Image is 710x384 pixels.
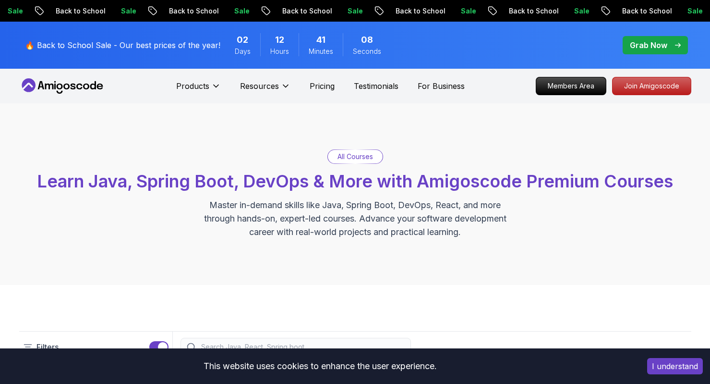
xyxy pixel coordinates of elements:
p: Products [176,80,209,92]
input: Search Java, React, Spring boot ... [199,342,405,352]
p: Sale [453,6,484,16]
button: Accept cookies [647,358,703,374]
a: For Business [418,80,465,92]
p: Filters [36,341,59,353]
p: Back to School [275,6,340,16]
p: Join Amigoscode [613,77,691,95]
p: Back to School [161,6,227,16]
span: Hours [270,47,289,56]
span: Minutes [309,47,333,56]
a: Members Area [536,77,606,95]
span: 2 Days [237,33,248,47]
p: Sale [340,6,371,16]
p: Back to School [501,6,566,16]
p: Sale [566,6,597,16]
span: 12 Hours [275,33,284,47]
span: 41 Minutes [316,33,325,47]
a: Pricing [310,80,335,92]
button: Resources [240,80,290,99]
p: Resources [240,80,279,92]
a: Testimonials [354,80,398,92]
p: Back to School [388,6,453,16]
button: Products [176,80,221,99]
p: Master in-demand skills like Java, Spring Boot, DevOps, React, and more through hands-on, expert-... [194,198,517,239]
p: 🔥 Back to School Sale - Our best prices of the year! [25,39,220,51]
p: Back to School [614,6,680,16]
span: Seconds [353,47,381,56]
p: Sale [227,6,257,16]
span: Days [235,47,251,56]
p: Sale [113,6,144,16]
span: Learn Java, Spring Boot, DevOps & More with Amigoscode Premium Courses [37,171,673,192]
p: Grab Now [630,39,667,51]
div: This website uses cookies to enhance the user experience. [7,356,633,377]
a: Join Amigoscode [612,77,691,95]
p: All Courses [337,152,373,161]
p: Back to School [48,6,113,16]
span: 8 Seconds [361,33,373,47]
